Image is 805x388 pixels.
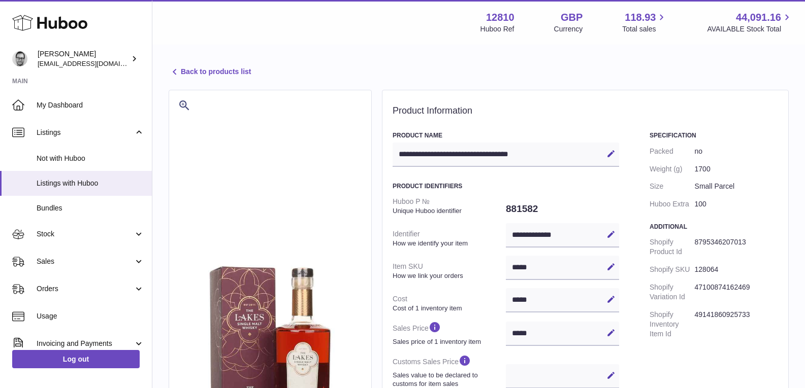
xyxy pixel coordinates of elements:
dd: 47100874162469 [695,278,778,306]
h2: Product Information [393,105,778,117]
span: Invoicing and Payments [37,339,134,348]
dd: 100 [695,195,778,213]
strong: GBP [561,11,583,24]
dd: 881582 [506,198,619,220]
span: AVAILABLE Stock Total [707,24,793,34]
dt: Packed [650,143,695,160]
dt: Huboo P № [393,193,506,219]
dt: Shopify Variation Id [650,278,695,306]
dd: 128064 [695,261,778,278]
strong: Unique Huboo identifier [393,206,503,216]
a: Log out [12,350,140,368]
strong: Cost of 1 inventory item [393,304,503,313]
span: My Dashboard [37,100,144,110]
div: Currency [554,24,583,34]
span: Orders [37,284,134,294]
span: Sales [37,257,134,266]
strong: Sales price of 1 inventory item [393,337,503,346]
span: Not with Huboo [37,154,144,163]
span: Listings with Huboo [37,179,144,188]
dt: Size [650,178,695,195]
a: 44,091.16 AVAILABLE Stock Total [707,11,793,34]
dd: no [695,143,778,160]
img: internalAdmin-12810@internal.huboo.com [12,51,27,66]
span: Bundles [37,203,144,213]
span: Usage [37,311,144,321]
h3: Product Name [393,131,619,139]
div: [PERSON_NAME] [38,49,129,68]
dt: Shopify Product Id [650,233,695,261]
h3: Product Identifiers [393,182,619,190]
dt: Sales Price [393,316,506,350]
dd: 8795346207013 [695,233,778,261]
dt: Identifier [393,225,506,252]
span: 118.93 [625,11,656,24]
span: Total sales [622,24,667,34]
span: Stock [37,229,134,239]
dd: Small Parcel [695,178,778,195]
span: [EMAIL_ADDRESS][DOMAIN_NAME] [38,59,149,67]
strong: How we link your orders [393,271,503,280]
span: Listings [37,128,134,137]
dt: Item SKU [393,258,506,284]
div: Huboo Ref [480,24,514,34]
dd: 49141860925733 [695,306,778,343]
strong: 12810 [486,11,514,24]
dt: Cost [393,290,506,316]
a: 118.93 Total sales [622,11,667,34]
span: 44,091.16 [736,11,781,24]
dt: Huboo Extra [650,195,695,213]
strong: How we identify your item [393,239,503,248]
h3: Additional [650,223,778,231]
dt: Weight (g) [650,160,695,178]
dd: 1700 [695,160,778,178]
dt: Shopify Inventory Item Id [650,306,695,343]
a: Back to products list [169,66,251,78]
dt: Shopify SKU [650,261,695,278]
h3: Specification [650,131,778,139]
